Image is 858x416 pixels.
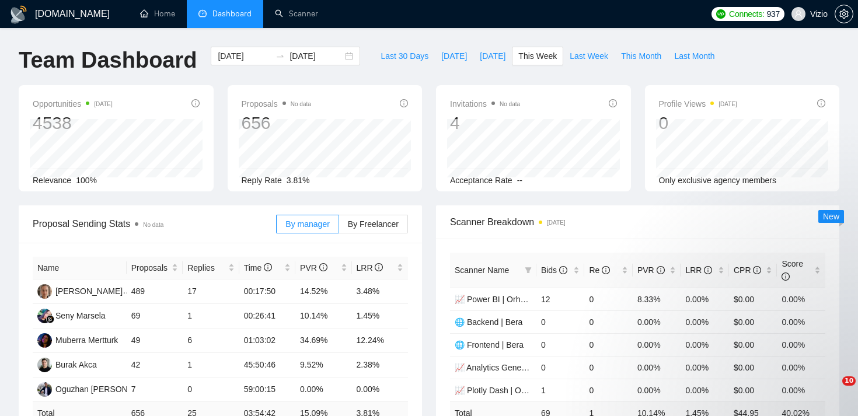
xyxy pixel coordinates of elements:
[823,212,839,221] span: New
[518,50,557,62] span: This Week
[659,112,737,134] div: 0
[55,334,118,347] div: Muberra Mertturk
[716,9,726,19] img: upwork-logo.png
[37,358,52,372] img: BA
[782,272,790,281] span: info-circle
[140,9,175,19] a: homeHome
[46,315,54,323] img: gigradar-bm.png
[127,353,183,377] td: 42
[242,176,282,185] span: Reply Rate
[584,310,633,333] td: 0
[615,47,668,65] button: This Month
[777,379,825,401] td: 0.00%
[37,382,52,397] img: OT
[295,377,351,402] td: 0.00%
[9,5,28,24] img: logo
[94,101,112,107] time: [DATE]
[729,288,777,310] td: $0.00
[536,379,585,401] td: 1
[37,359,97,369] a: BABurak Akca
[517,176,522,185] span: --
[143,222,163,228] span: No data
[536,356,585,379] td: 0
[19,47,197,74] h1: Team Dashboard
[817,99,825,107] span: info-circle
[183,377,239,402] td: 0
[842,376,856,386] span: 10
[55,309,106,322] div: Seny Marsela
[352,304,409,328] td: 1.45%
[55,383,158,396] div: Oguzhan [PERSON_NAME]
[637,265,665,275] span: PVR
[127,328,183,353] td: 49
[275,51,285,61] span: swap-right
[295,304,351,328] td: 10.14%
[352,377,409,402] td: 0.00%
[239,353,295,377] td: 45:50:46
[584,333,633,356] td: 0
[239,328,295,353] td: 01:03:02
[455,386,538,395] a: 📈 Plotly Dash | Orhan
[753,266,761,274] span: info-circle
[212,9,252,19] span: Dashboard
[37,310,106,320] a: SMSeny Marsela
[183,279,239,304] td: 17
[290,50,343,62] input: End date
[659,176,777,185] span: Only exclusive agency members
[37,309,52,323] img: SM
[33,97,113,111] span: Opportunities
[244,263,272,272] span: Time
[352,353,409,377] td: 2.38%
[183,328,239,353] td: 6
[239,377,295,402] td: 59:00:15
[374,47,435,65] button: Last 30 Days
[609,99,617,107] span: info-circle
[621,50,661,62] span: This Month
[183,353,239,377] td: 1
[287,176,310,185] span: 3.81%
[450,176,512,185] span: Acceptance Rate
[37,286,123,295] a: SK[PERSON_NAME]
[352,279,409,304] td: 3.48%
[300,263,327,272] span: PVR
[76,176,97,185] span: 100%
[275,51,285,61] span: to
[357,263,383,272] span: LRR
[584,288,633,310] td: 0
[685,265,712,275] span: LRR
[589,265,610,275] span: Re
[835,5,853,23] button: setting
[633,379,681,401] td: 0.00%
[381,50,428,62] span: Last 30 Days
[33,216,276,231] span: Proposal Sending Stats
[275,9,318,19] a: searchScanner
[734,265,761,275] span: CPR
[536,288,585,310] td: 12
[584,379,633,401] td: 0
[473,47,512,65] button: [DATE]
[33,176,71,185] span: Relevance
[668,47,721,65] button: Last Month
[55,358,97,371] div: Burak Akca
[242,97,311,111] span: Proposals
[239,304,295,328] td: 00:26:41
[183,304,239,328] td: 1
[295,353,351,377] td: 9.52%
[450,215,825,229] span: Scanner Breakdown
[525,267,532,274] span: filter
[218,50,271,62] input: Start date
[127,304,183,328] td: 69
[602,266,610,274] span: info-circle
[559,266,567,274] span: info-circle
[835,9,853,19] span: setting
[450,97,520,111] span: Invitations
[729,379,777,401] td: $0.00
[681,379,729,401] td: 0.00%
[33,257,127,279] th: Name
[674,50,714,62] span: Last Month
[239,279,295,304] td: 00:17:50
[319,263,327,271] span: info-circle
[818,376,846,404] iframe: Intercom live chat
[719,101,737,107] time: [DATE]
[37,335,118,344] a: MMMuberra Mertturk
